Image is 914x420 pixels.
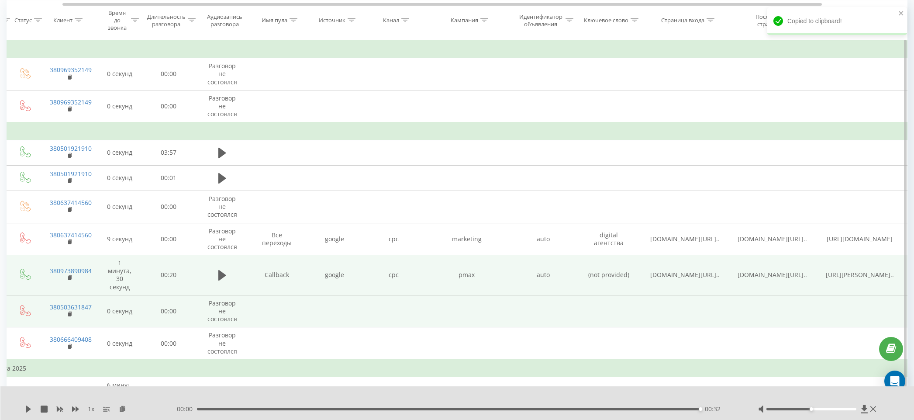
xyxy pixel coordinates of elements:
td: 1 минута, 30 секунд [98,255,141,295]
div: Accessibility label [699,407,702,411]
span: Разговор не состоялся [207,299,237,323]
div: Ключевое слово [584,17,628,24]
td: (not provided) [576,255,642,295]
div: Страница входа [661,17,704,24]
div: Copied to clipboard! [767,7,907,35]
td: Callback [248,255,305,295]
td: auto [510,255,576,295]
td: 00:00 [141,58,196,90]
a: 380503631847 [50,303,92,311]
button: Clip a selection (Select text first) [26,69,159,83]
td: заказать рекламу товара [576,377,642,410]
td: digital агентства [576,223,642,255]
a: 380666409408 [50,335,92,344]
div: Клиент [53,17,72,24]
span: Clip a selection (Select text first) [40,73,117,80]
td: cpc [364,223,423,255]
div: Open Intercom Messenger [884,371,905,392]
button: Clip a bookmark [26,56,159,69]
div: Accessibility label [810,407,813,411]
input: Untitled [22,38,163,56]
td: auto [510,377,576,410]
span: 00:00 [177,405,197,413]
td: google [305,377,364,410]
div: Имя пула [262,17,287,24]
span: Разговор не состоялся [207,94,237,118]
span: 00:32 [705,405,721,413]
div: Источник [319,17,345,24]
div: Длительность разговора [147,13,186,28]
td: [URL][DOMAIN_NAME] [816,223,904,255]
div: Последняя страница [747,13,793,28]
td: 00:00 [141,223,196,255]
span: [DOMAIN_NAME][URL].. [650,271,720,279]
td: auto [510,223,576,255]
div: Кампания [451,17,478,24]
td: 0 секунд [98,327,141,360]
a: 380969352149 [50,98,92,106]
a: 380969352149 [50,66,92,74]
span: Разговор не состоялся [207,62,237,86]
td: 0 секунд [98,191,141,223]
td: 00:00 [141,90,196,122]
div: Аудиозапись разговора [203,13,246,28]
button: Clip a screenshot [26,97,159,111]
a: 380501921910 [50,144,92,153]
span: [DOMAIN_NAME][URL].. [738,271,807,279]
td: cpc [364,255,423,295]
span: Clip a block [40,87,68,94]
span: 1 x [88,405,94,413]
span: Clip a screenshot [40,101,80,108]
a: 380633367916 [50,385,92,393]
span: xTiles [41,12,57,19]
span: [DOMAIN_NAME][URL].. [650,235,720,243]
td: 9 секунд [98,223,141,255]
td: 00:20 [141,255,196,295]
span: Разговор не состоялся [207,194,237,219]
td: 0 секунд [98,58,141,90]
td: 00:00 [141,191,196,223]
td: cpc [364,377,423,410]
div: Статус [14,17,32,24]
button: close [898,10,904,18]
a: 380973890984 [50,267,92,275]
td: 03:57 [141,140,196,165]
td: 00:08 [141,377,196,410]
td: google [305,255,364,295]
td: 0 секунд [98,295,141,327]
a: 380637414560 [50,231,92,239]
td: google [305,223,364,255]
td: 00:01 [141,165,196,191]
div: Destination [22,363,158,373]
span: Разговор не состоялся [207,331,237,355]
td: 0 секунд [98,140,141,165]
td: 0 секунд [98,165,141,191]
span: Clear all and close [106,123,153,134]
td: 00:00 [141,327,196,360]
td: [URL][DOMAIN_NAME] [816,377,904,410]
td: DASH-Search-Order [423,377,510,410]
div: Время до звонка [105,9,129,31]
a: 380501921910 [50,170,92,178]
td: pmax [423,255,510,295]
button: Clip a block [26,83,159,97]
div: Идентификатор объявления [518,13,563,28]
td: 00:00 [141,295,196,327]
div: Канал [383,17,399,24]
a: 380637414560 [50,198,92,207]
span: [DOMAIN_NAME][URL].. [738,235,807,243]
td: Все переходы [248,223,305,255]
td: marketing [423,223,510,255]
span: Разговор не состоялся [207,227,237,251]
span: Inbox Panel [36,375,65,385]
span: Clip a bookmark [40,59,79,66]
span: [URL][PERSON_NAME].. [826,271,894,279]
td: 6 минут, 53 секунды [98,377,141,410]
td: 0 секунд [98,90,141,122]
